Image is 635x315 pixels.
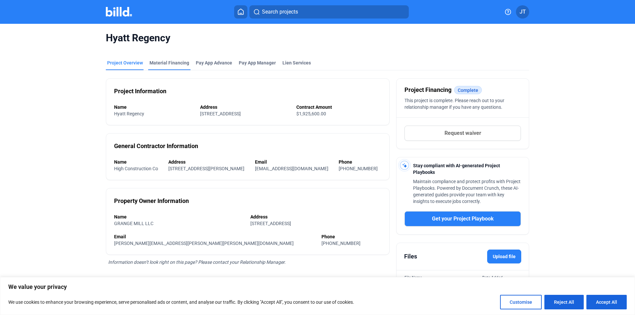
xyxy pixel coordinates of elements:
[413,179,521,204] span: Maintain compliance and protect profits with Project Playbooks. Powered by Document Crunch, these...
[114,241,294,246] span: [PERSON_NAME][EMAIL_ADDRESS][PERSON_NAME][PERSON_NAME][DOMAIN_NAME]
[168,166,244,171] span: [STREET_ADDRESS][PERSON_NAME]
[114,159,162,165] div: Name
[255,159,332,165] div: Email
[321,233,382,240] div: Phone
[108,259,286,265] span: Information doesn’t look right on this page? Please contact your Relationship Manager.
[296,111,326,116] span: $1,925,600.00
[200,104,290,110] div: Address
[544,295,584,309] button: Reject All
[586,295,627,309] button: Accept All
[107,59,143,66] div: Project Overview
[520,8,526,16] span: JT
[432,215,494,223] span: Get your Project Playbook
[321,241,360,246] span: [PHONE_NUMBER]
[114,141,198,151] div: General Contractor Information
[404,98,504,110] span: This project is complete. Please reach out to your relationship manager if you have any questions.
[196,59,232,66] div: Pay App Advance
[114,111,144,116] span: Hyatt Regency
[114,214,244,220] div: Name
[106,32,529,44] span: Hyatt Regency
[413,163,500,175] span: Stay compliant with AI-generated Project Playbooks
[8,283,627,291] p: We value your privacy
[250,214,381,220] div: Address
[106,7,132,17] img: Billd Company Logo
[404,85,451,95] span: Project Financing
[487,250,521,263] label: Upload file
[249,5,409,19] button: Search projects
[114,166,158,171] span: High Construction Co
[114,87,166,96] div: Project Information
[444,129,481,137] span: Request waiver
[516,5,529,19] button: JT
[255,166,328,171] span: [EMAIL_ADDRESS][DOMAIN_NAME]
[404,126,521,141] button: Request waiver
[200,111,241,116] span: [STREET_ADDRESS]
[114,233,315,240] div: Email
[114,196,189,206] div: Property Owner Information
[404,274,422,281] div: File Name
[339,166,378,171] span: [PHONE_NUMBER]
[114,104,193,110] div: Name
[500,295,542,309] button: Customise
[168,159,248,165] div: Address
[454,86,482,94] mat-chip: Complete
[250,221,291,226] span: [STREET_ADDRESS]
[282,59,311,66] div: Lien Services
[262,8,298,16] span: Search projects
[8,298,354,306] p: We use cookies to enhance your browsing experience, serve personalised ads or content, and analys...
[404,211,521,226] button: Get your Project Playbook
[404,252,417,261] div: Files
[114,221,153,226] span: GRANGE MILL LLC
[239,59,276,66] span: Pay App Manager
[339,159,381,165] div: Phone
[482,274,521,281] div: Date Added
[149,59,189,66] div: Material Financing
[296,104,381,110] div: Contract Amount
